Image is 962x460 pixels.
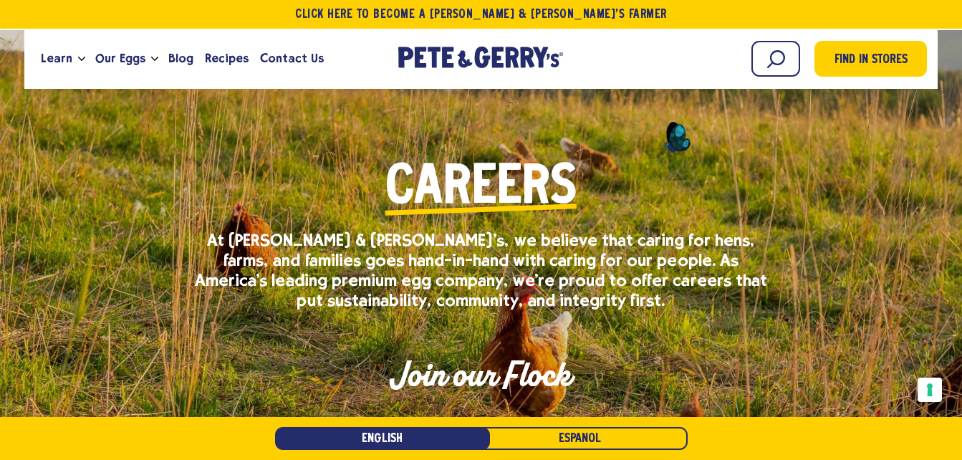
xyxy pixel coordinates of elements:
[834,51,908,70] span: Find in Stores
[41,49,72,67] span: Learn
[473,427,688,450] a: Español
[90,39,151,78] a: Our Eggs
[168,49,193,67] span: Blog
[151,57,158,62] button: Open the dropdown menu for Our Eggs
[205,49,249,67] span: Recipes
[275,427,490,450] a: English
[163,39,199,78] a: Blog
[195,353,768,396] h2: Join our Flock
[199,39,254,78] a: Recipes
[814,41,927,77] a: Find in Stores
[35,39,78,78] a: Learn
[254,39,330,78] a: Contact Us
[195,230,768,310] p: At [PERSON_NAME] & [PERSON_NAME]'s, we believe that caring for hens, farms, and families goes han...
[918,378,942,402] button: Your consent preferences for tracking technologies
[751,41,800,77] input: Search
[260,49,324,67] span: Contact Us
[78,57,85,62] button: Open the dropdown menu for Learn
[95,49,145,67] span: Our Eggs
[385,162,577,216] span: Careers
